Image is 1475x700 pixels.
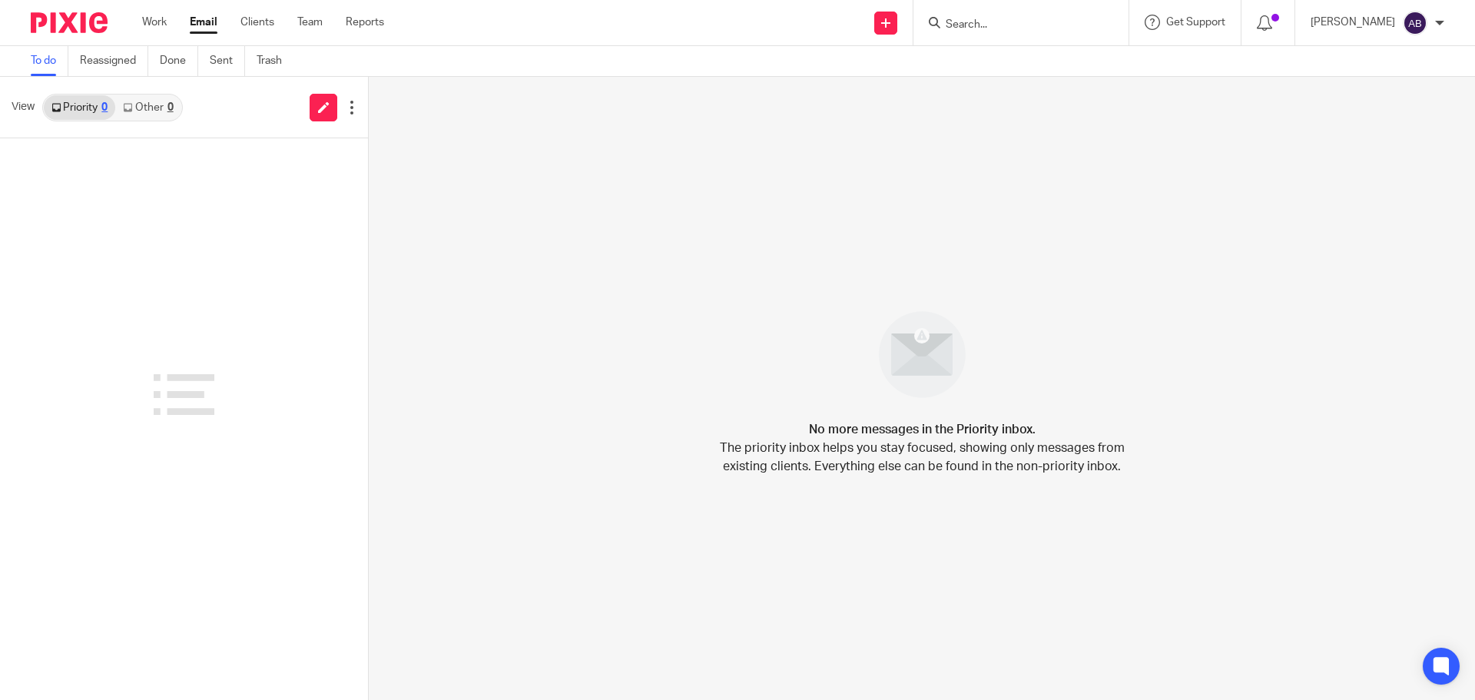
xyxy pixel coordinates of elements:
[101,102,108,113] div: 0
[31,46,68,76] a: To do
[190,15,217,30] a: Email
[31,12,108,33] img: Pixie
[1311,15,1395,30] p: [PERSON_NAME]
[1403,11,1427,35] img: svg%3E
[346,15,384,30] a: Reports
[944,18,1082,32] input: Search
[115,95,181,120] a: Other0
[240,15,274,30] a: Clients
[297,15,323,30] a: Team
[1166,17,1225,28] span: Get Support
[718,439,1125,476] p: The priority inbox helps you stay focused, showing only messages from existing clients. Everythin...
[869,301,976,408] img: image
[167,102,174,113] div: 0
[44,95,115,120] a: Priority0
[160,46,198,76] a: Done
[80,46,148,76] a: Reassigned
[142,15,167,30] a: Work
[12,99,35,115] span: View
[809,420,1036,439] h4: No more messages in the Priority inbox.
[257,46,293,76] a: Trash
[210,46,245,76] a: Sent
